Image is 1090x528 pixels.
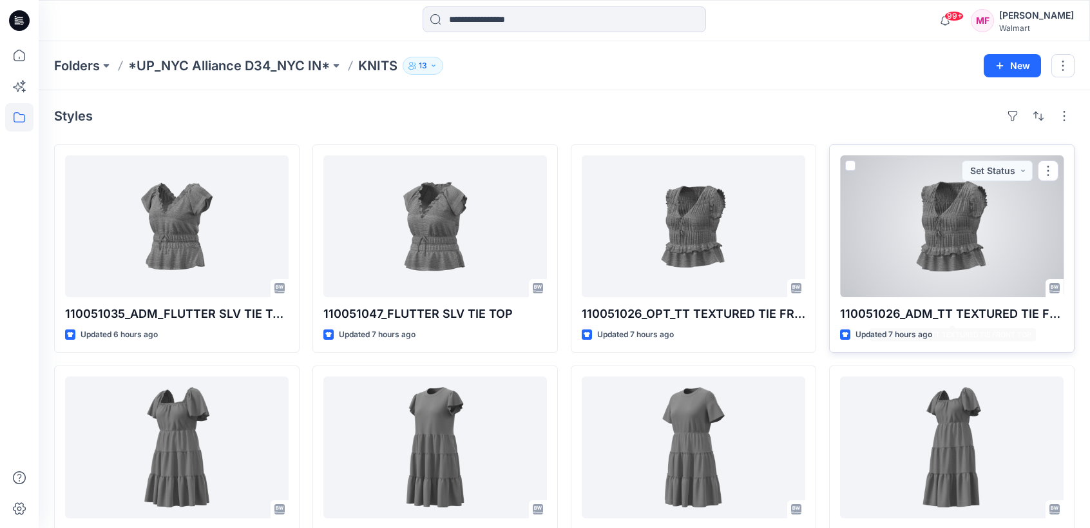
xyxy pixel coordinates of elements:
p: 110051026_ADM_TT TEXTURED TIE FRONT TOP [840,305,1064,323]
a: 110051047_FLUTTER SLV TIE TOP [323,155,547,297]
p: 110051035_ADM_FLUTTER SLV TIE TOP [65,305,289,323]
p: Updated 7 hours ago [597,328,674,342]
a: 110051035_ADM_FLUTTER SLV TIE TOP [65,155,289,297]
a: 110046245_ADM_Square Neck Flutter Tier Midi Dress [840,376,1064,518]
a: 110051026_OPT_TT TEXTURED TIE FRONT TOP [582,155,805,297]
a: Folders [54,57,100,75]
div: Walmart [999,23,1074,33]
a: 110046244_ADM_Square Neck Flutter Tier Mini Dress [65,376,289,518]
p: Updated 6 hours ago [81,328,158,342]
button: New [984,54,1041,77]
div: [PERSON_NAME] [999,8,1074,23]
p: 110051026_OPT_TT TEXTURED TIE FRONT TOP [582,305,805,323]
div: MF [971,9,994,32]
p: Updated 7 hours ago [856,328,932,342]
p: 13 [419,59,427,73]
a: 110051026_ADM_TT TEXTURED TIE FRONT TOP [840,155,1064,297]
p: 110051047_FLUTTER SLV TIE TOP [323,305,547,323]
p: KNITS [358,57,397,75]
a: 110046128_ADM_Rib Flounce Slv Swing Mini Dress [323,376,547,518]
button: 13 [403,57,443,75]
span: 99+ [944,11,964,21]
a: *UP_NYC Alliance D34_NYC IN* [128,57,330,75]
a: 110046499_ADM_Tier Swing Mini Dress [582,376,805,518]
p: Updated 7 hours ago [339,328,416,342]
h4: Styles [54,108,93,124]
